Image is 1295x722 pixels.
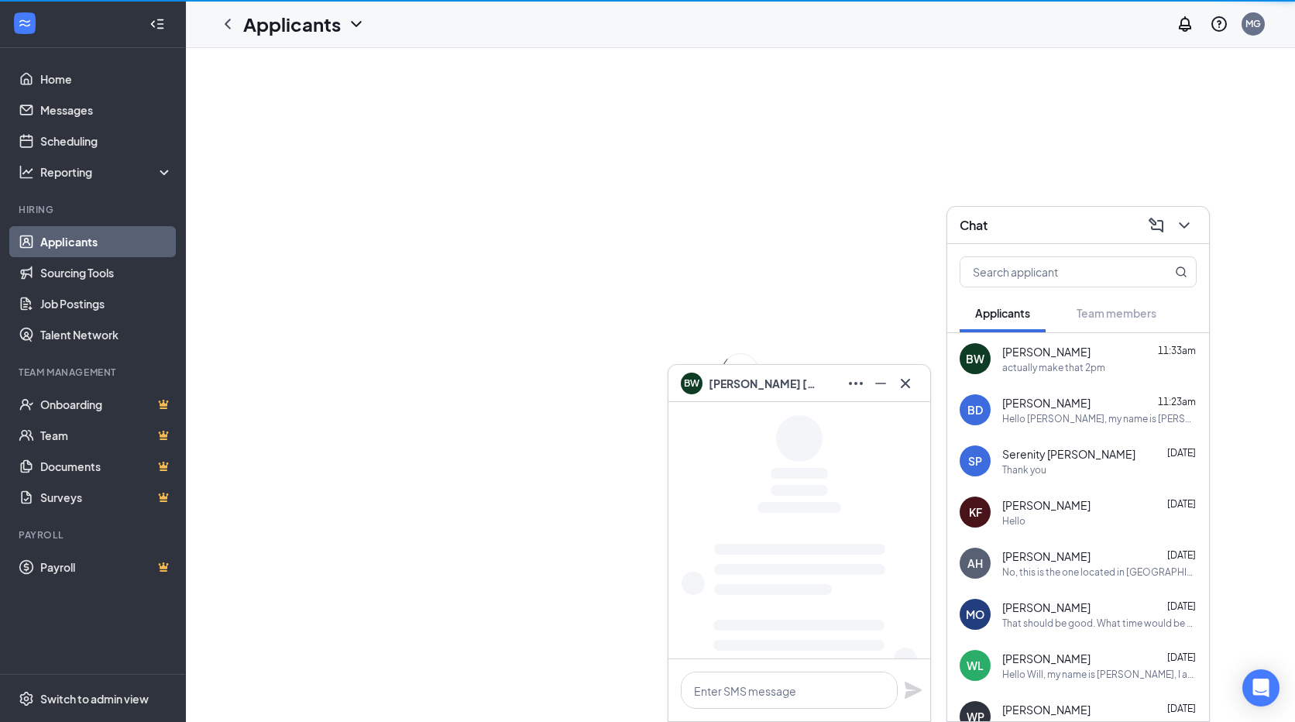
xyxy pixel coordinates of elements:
input: Search applicant [960,257,1144,287]
span: [PERSON_NAME] [1002,651,1091,666]
div: BD [967,402,983,418]
button: Ellipses [843,371,868,396]
a: Messages [40,95,173,125]
a: Sourcing Tools [40,257,173,288]
div: actually make that 2pm [1002,361,1105,374]
svg: ChevronDown [347,15,366,33]
a: SurveysCrown [40,482,173,513]
a: Scheduling [40,125,173,156]
svg: ChevronLeft [218,15,237,33]
span: Team members [1077,306,1156,320]
a: PayrollCrown [40,552,173,583]
span: Serenity [PERSON_NAME] [1002,446,1135,462]
svg: Analysis [19,164,34,180]
span: [DATE] [1167,652,1196,663]
a: DocumentsCrown [40,451,173,482]
div: Hiring [19,203,170,216]
svg: ChevronDown [1175,216,1194,235]
div: Hello Will, my name is [PERSON_NAME], I am a shift lead at [GEOGRAPHIC_DATA], and I was wondering... [1002,668,1197,681]
span: 11:23am [1158,396,1196,407]
div: Reporting [40,164,173,180]
div: Hello [1002,514,1025,528]
div: BW [966,351,984,366]
span: [PERSON_NAME] [1002,497,1091,513]
svg: Cross [896,374,915,393]
h3: Chat [960,217,988,234]
span: 11:33am [1158,345,1196,356]
span: [DATE] [1167,549,1196,561]
svg: Collapse [149,16,165,32]
div: Thank you [1002,463,1046,476]
span: [DATE] [1167,447,1196,459]
button: ChevronDown [1172,213,1197,238]
div: That should be good. What time would be good for you [1002,617,1197,630]
svg: Ellipses [847,374,865,393]
span: [DATE] [1167,600,1196,612]
div: AH [967,555,983,571]
span: Applicants [975,306,1030,320]
div: MO [966,607,984,622]
button: Minimize [868,371,893,396]
div: SP [968,453,982,469]
h1: Applicants [243,11,341,37]
svg: QuestionInfo [1210,15,1228,33]
button: ComposeMessage [1144,213,1169,238]
a: Job Postings [40,288,173,319]
svg: WorkstreamLogo [17,15,33,31]
span: [PERSON_NAME] [1002,600,1091,615]
div: Open Intercom Messenger [1242,669,1280,707]
button: Cross [893,371,918,396]
span: [DATE] [1167,498,1196,510]
span: [PERSON_NAME] [1002,548,1091,564]
svg: Plane [904,681,922,700]
span: [PERSON_NAME] [1002,395,1091,411]
div: Payroll [19,528,170,541]
svg: ComposeMessage [1147,216,1166,235]
div: KF [969,504,982,520]
svg: Minimize [871,374,890,393]
div: MG [1245,17,1261,30]
div: Switch to admin view [40,691,149,707]
svg: Settings [19,691,34,707]
a: Applicants [40,226,173,257]
a: OnboardingCrown [40,389,173,420]
a: Home [40,64,173,95]
svg: MagnifyingGlass [1175,266,1187,278]
a: TeamCrown [40,420,173,451]
div: No, this is the one located in [GEOGRAPHIC_DATA] on [GEOGRAPHIC_DATA] [1002,566,1197,579]
span: [PERSON_NAME] [1002,344,1091,359]
span: [DATE] [1167,703,1196,714]
svg: Notifications [1176,15,1194,33]
div: Team Management [19,366,170,379]
div: WL [967,658,984,673]
a: Talent Network [40,319,173,350]
div: Hello [PERSON_NAME], my name is [PERSON_NAME] am a shift lead at Firehouse at the [GEOGRAPHIC_DAT... [1002,412,1197,425]
span: [PERSON_NAME] [PERSON_NAME] [709,375,817,392]
span: [PERSON_NAME] [1002,702,1091,717]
